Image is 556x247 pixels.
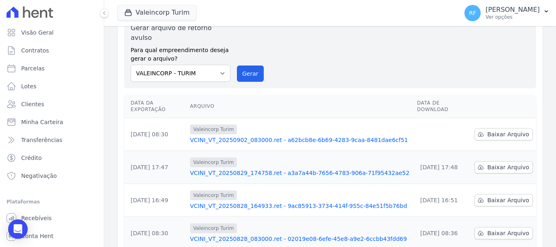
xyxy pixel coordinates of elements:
span: Baixar Arquivo [487,196,529,204]
label: Gerar arquivo de retorno avulso [131,23,230,43]
a: Lotes [3,78,101,94]
td: [DATE] 16:51 [414,184,471,217]
a: Conta Hent [3,228,101,244]
span: Visão Geral [21,28,54,37]
span: Baixar Arquivo [487,130,529,138]
th: Data de Download [414,95,471,118]
a: Visão Geral [3,24,101,41]
div: Plataformas [7,197,97,207]
a: VCINI_VT_20250829_174758.ret - a3a7a44b-7656-4783-906a-71f95432ae52 [190,169,411,177]
span: Baixar Arquivo [487,163,529,171]
a: Minha Carteira [3,114,101,130]
span: Parcelas [21,64,45,72]
th: Arquivo [187,95,414,118]
a: Transferências [3,132,101,148]
p: Ver opções [486,14,540,20]
button: Gerar [237,66,264,82]
a: Recebíveis [3,210,101,226]
a: VCINI_VT_20250828_083000.ret - 02019e08-6efe-45e8-a9e2-6ccbb43fdd69 [190,235,411,243]
span: Valeincorp Turim [190,223,237,233]
span: Valeincorp Turim [190,157,237,167]
a: Clientes [3,96,101,112]
span: Baixar Arquivo [487,229,529,237]
a: VCINI_VT_20250902_083000.ret - a62bcb8e-6b69-4283-9caa-8481dae6cf51 [190,136,411,144]
td: [DATE] 08:30 [124,118,187,151]
span: Contratos [21,46,49,55]
a: Contratos [3,42,101,59]
p: [PERSON_NAME] [486,6,540,14]
a: Baixar Arquivo [475,128,533,140]
span: Lotes [21,82,37,90]
span: Crédito [21,154,42,162]
button: RF [PERSON_NAME] Ver opções [458,2,556,24]
span: Recebíveis [21,214,52,222]
td: [DATE] 17:48 [414,151,471,184]
div: Open Intercom Messenger [8,219,28,239]
a: Baixar Arquivo [475,194,533,206]
a: Negativação [3,168,101,184]
span: Valeincorp Turim [190,190,237,200]
span: Transferências [21,136,62,144]
span: Negativação [21,172,57,180]
span: Clientes [21,100,44,108]
span: Minha Carteira [21,118,63,126]
span: Valeincorp Turim [190,125,237,134]
label: Para qual empreendimento deseja gerar o arquivo? [131,43,230,63]
td: [DATE] 16:49 [124,184,187,217]
a: Crédito [3,150,101,166]
a: Parcelas [3,60,101,77]
th: Data da Exportação [124,95,187,118]
a: VCINI_VT_20250828_164933.ret - 9ac85913-3734-414f-955c-84e51f5b76bd [190,202,411,210]
td: [DATE] 17:47 [124,151,187,184]
a: Baixar Arquivo [475,161,533,173]
span: Conta Hent [21,232,53,240]
button: Valeincorp Turim [117,5,197,20]
a: Baixar Arquivo [475,227,533,239]
span: RF [469,10,476,16]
